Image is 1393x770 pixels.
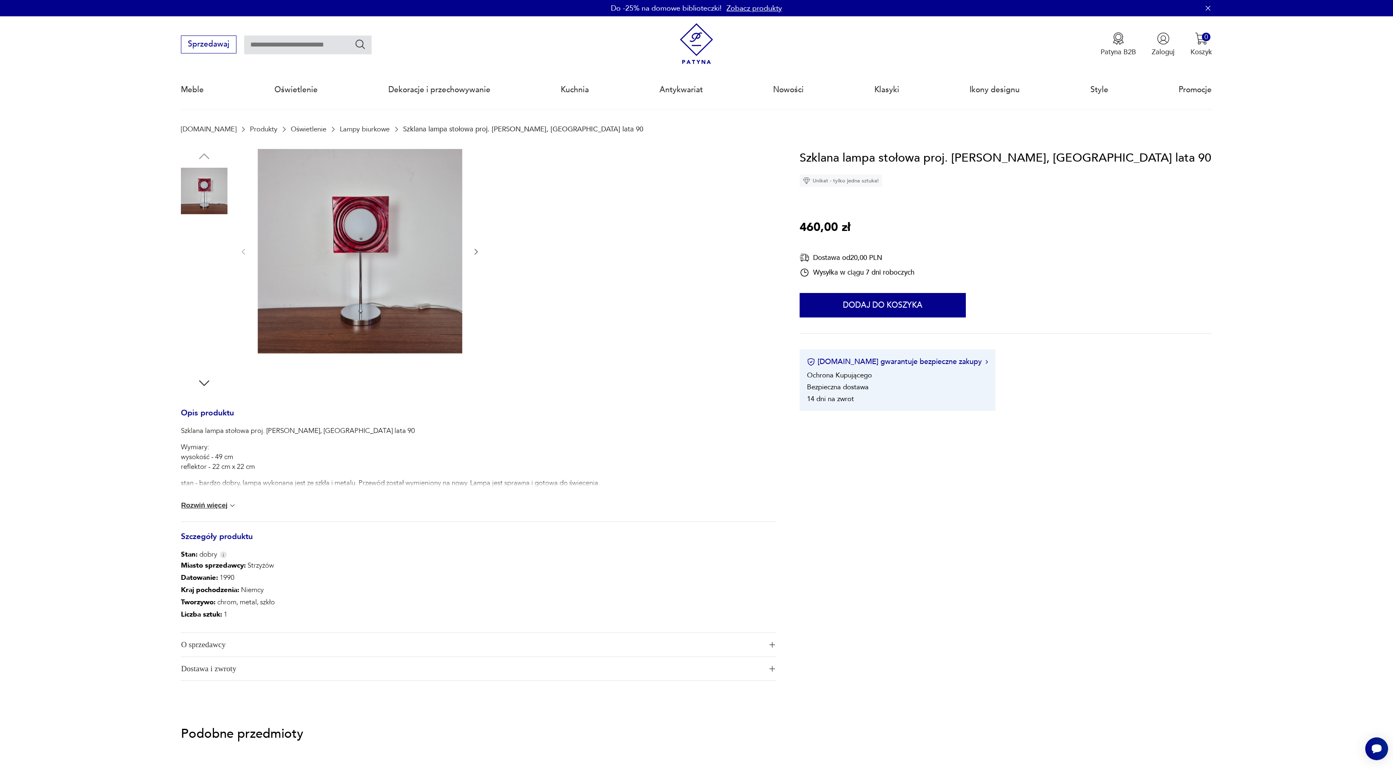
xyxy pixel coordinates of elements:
[181,534,776,550] h3: Szczegóły produktu
[1202,33,1210,41] div: 0
[807,371,872,380] li: Ochrona Kupującego
[181,324,227,370] img: Zdjęcie produktu Szklana lampa stołowa proj. Paul Neuhaus, Niemcy lata 90
[181,633,776,657] button: Ikona plusaO sprzedawcy
[773,71,804,109] a: Nowości
[250,125,277,133] a: Produkty
[1195,32,1208,45] img: Ikona koszyka
[769,642,775,648] img: Ikona plusa
[874,71,899,109] a: Klasyki
[1101,32,1136,57] button: Patyna B2B
[807,358,815,366] img: Ikona certyfikatu
[1190,47,1212,57] p: Koszyk
[727,3,782,13] a: Zobacz produkty
[181,584,275,596] p: Niemcy
[181,596,275,608] p: chrom, metal, szkło
[803,177,810,184] img: Ikona diamentu
[258,149,462,353] img: Zdjęcie produktu Szklana lampa stołowa proj. Paul Neuhaus, Niemcy lata 90
[181,125,236,133] a: [DOMAIN_NAME]
[181,42,236,48] a: Sprzedawaj
[181,478,600,488] p: stan - bardzo dobry, lampa wykonana jest ze szkła i metalu. Przewód został wymieniony na nowy. La...
[354,38,366,50] button: Szukaj
[181,220,227,266] img: Zdjęcie produktu Szklana lampa stołowa proj. Paul Neuhaus, Niemcy lata 90
[1190,32,1212,57] button: 0Koszyk
[800,293,966,317] button: Dodaj do koszyka
[181,657,776,681] button: Ikona plusaDostawa i zwroty
[181,559,275,572] p: Strzyżów
[181,36,236,53] button: Sprzedawaj
[181,585,239,595] b: Kraj pochodzenia :
[291,125,326,133] a: Oświetlenie
[1090,71,1108,109] a: Style
[1101,47,1136,57] p: Patyna B2B
[800,253,914,263] div: Dostawa od 20,00 PLN
[181,633,762,657] span: O sprzedawcy
[181,728,1212,740] p: Podobne przedmioty
[181,550,198,559] b: Stan:
[181,561,246,570] b: Miasto sprzedawcy :
[181,608,275,621] p: 1
[985,360,988,364] img: Ikona strzałki w prawo
[1152,47,1175,57] p: Zaloguj
[807,382,869,392] li: Bezpieczna dostawa
[800,149,1211,168] h1: Szklana lampa stołowa proj. [PERSON_NAME], [GEOGRAPHIC_DATA] lata 90
[800,268,914,277] div: Wysyłka w ciągu 7 dni roboczych
[1157,32,1170,45] img: Ikonka użytkownika
[800,175,882,187] div: Unikat - tylko jedna sztuka!
[561,71,589,109] a: Kuchnia
[970,71,1020,109] a: Ikony designu
[403,125,643,133] p: Szklana lampa stołowa proj. [PERSON_NAME], [GEOGRAPHIC_DATA] lata 90
[228,501,236,510] img: chevron down
[807,394,854,404] li: 14 dni na zwrot
[181,610,222,619] b: Liczba sztuk:
[1179,71,1212,109] a: Promocje
[1101,32,1136,57] a: Ikona medaluPatyna B2B
[181,272,227,318] img: Zdjęcie produktu Szklana lampa stołowa proj. Paul Neuhaus, Niemcy lata 90
[340,125,390,133] a: Lampy biurkowe
[181,572,275,584] p: 1990
[181,426,600,436] p: Szklana lampa stołowa proj. [PERSON_NAME], [GEOGRAPHIC_DATA] lata 90
[181,597,216,607] b: Tworzywo :
[181,501,236,510] button: Rozwiń więcej
[1112,32,1125,45] img: Ikona medalu
[611,3,722,13] p: Do -25% na domowe biblioteczki!
[181,410,776,426] h3: Opis produktu
[676,23,717,64] img: Patyna - sklep z meblami i dekoracjami vintage
[388,71,490,109] a: Dekoracje i przechowywanie
[800,253,809,263] img: Ikona dostawy
[807,357,988,367] button: [DOMAIN_NAME] gwarantuje bezpieczne zakupy
[1152,32,1175,57] button: Zaloguj
[181,657,762,681] span: Dostawa i zwroty
[220,551,227,558] img: Info icon
[181,442,600,472] p: Wymiary: wysokość - 49 cm reflektor - 22 cm x 22 cm
[660,71,703,109] a: Antykwariat
[274,71,318,109] a: Oświetlenie
[181,71,204,109] a: Meble
[181,573,218,582] b: Datowanie :
[769,666,775,672] img: Ikona plusa
[181,168,227,214] img: Zdjęcie produktu Szklana lampa stołowa proj. Paul Neuhaus, Niemcy lata 90
[800,218,850,237] p: 460,00 zł
[181,550,217,559] span: dobry
[1365,737,1388,760] iframe: Smartsupp widget button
